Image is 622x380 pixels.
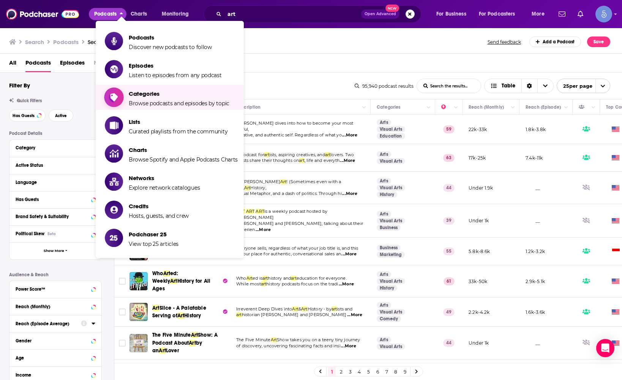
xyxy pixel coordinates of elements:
[305,158,339,163] span: , life and everyth
[424,103,433,112] button: Column Actions
[16,163,90,168] div: Active Status
[16,212,95,221] a: Brand Safety & Suitability
[16,301,95,311] button: Reach (Monthly)
[469,126,487,133] p: 22k-33k
[44,249,64,253] span: Show More
[377,211,391,217] a: Arts
[595,6,612,22] button: Show profile menu
[377,126,405,132] a: Visual Arts
[16,160,95,170] button: Active Status
[526,217,540,224] p: __
[377,225,401,231] a: Business
[377,245,401,251] a: Business
[469,103,504,112] div: Reach (Monthly)
[152,270,227,293] a: WhoArted: WeeklyArtHistory for All Ages
[89,8,126,20] button: close menu
[129,72,222,79] span: Listen to episodes from any podcast
[184,312,201,319] span: History
[360,103,369,112] button: Column Actions
[49,109,73,122] button: Active
[589,103,598,112] button: Column Actions
[270,152,325,157] span: ists, aspiring creatives, and
[16,355,89,361] div: Age
[129,90,229,97] span: Categories
[236,191,342,196] span: Visual Metaphor, and a dash of politics. Through hi
[129,303,148,321] a: Art Slice - A Palatable Serving of Art History
[189,340,196,346] span: Art
[557,80,592,92] span: 25 per page
[170,278,177,284] span: Art
[261,281,267,287] span: art
[337,367,345,376] a: 2
[297,275,347,281] span: education for everyone.
[377,192,397,198] a: History
[557,79,610,93] button: open menu
[277,337,360,342] span: Show takes you on a teeny tiny journey
[17,98,42,103] span: Quick Filters
[292,306,298,312] span: Art
[9,57,16,72] a: All
[55,114,67,118] span: Active
[587,36,610,47] button: Save
[16,372,89,378] div: Income
[129,184,200,191] span: Explore network catalogues
[9,272,102,277] p: Audience & Reach
[60,57,85,72] span: Episodes
[332,306,337,312] span: art
[377,316,401,322] a: Comedy
[9,109,46,122] button: Has Guests
[443,247,455,255] p: 55
[469,278,487,285] p: 33k-50k
[346,367,354,376] a: 3
[211,5,428,23] div: Search podcasts, credits, & more...
[441,103,452,112] div: Power Score
[94,57,119,72] span: Networks
[266,281,338,287] span: history podcasts focus on the tradi
[529,36,581,47] a: Add a Podcast
[191,332,198,338] span: Art
[341,343,356,349] span: ...More
[94,9,117,19] span: Podcasts
[129,62,222,69] span: Episodes
[129,156,238,163] span: Browse Spotify and Apple Podcasts Charts
[253,275,262,281] span: ed is
[16,353,95,362] button: Age
[236,245,358,251] span: Everyone sells, regardless of what your job title is, and this
[337,306,352,312] span: ists and
[25,57,51,72] span: Podcasts
[129,272,148,290] img: Who Arted: Weekly Art History for All Ages
[246,275,253,281] span: Art
[469,155,486,161] p: 17k-25k
[16,284,95,293] button: Power Score™
[443,184,455,192] p: 44
[13,114,35,118] span: Has Guests
[129,174,200,182] span: Networks
[152,278,210,292] span: History for All Ages
[562,103,571,112] button: Column Actions
[236,179,341,190] span: ! (Sometimes even with a "?"),
[595,6,612,22] span: Logged in as Spiral5-G1
[236,221,363,232] span: [PERSON_NAME] and [PERSON_NAME], talking about their experien
[159,347,166,354] span: Art
[152,305,206,319] span: Slice - A Palatable Serving of
[508,103,518,112] button: Column Actions
[526,103,561,112] div: Reach (Episode)
[152,331,227,354] a: The Five MinuteArtShow: A Podcast AboutArtby anArtLover
[385,5,399,12] span: New
[474,8,526,20] button: open menu
[526,185,540,191] p: __
[236,312,242,317] span: art
[236,275,246,281] span: Who
[479,9,515,19] span: For Podcasters
[152,332,191,338] span: The Five Minute
[119,340,126,347] span: Toggle select row
[236,251,341,256] span: is your place for authentic, conversational sales an
[579,103,589,112] div: Has Guests
[377,185,405,191] a: Visual Arts
[129,231,178,238] span: Podchaser 25
[16,143,95,152] button: Category
[16,231,44,236] span: Political Skew
[9,131,102,136] p: Podcast Details
[16,304,89,309] div: Reach (Monthly)
[377,103,400,112] div: Categories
